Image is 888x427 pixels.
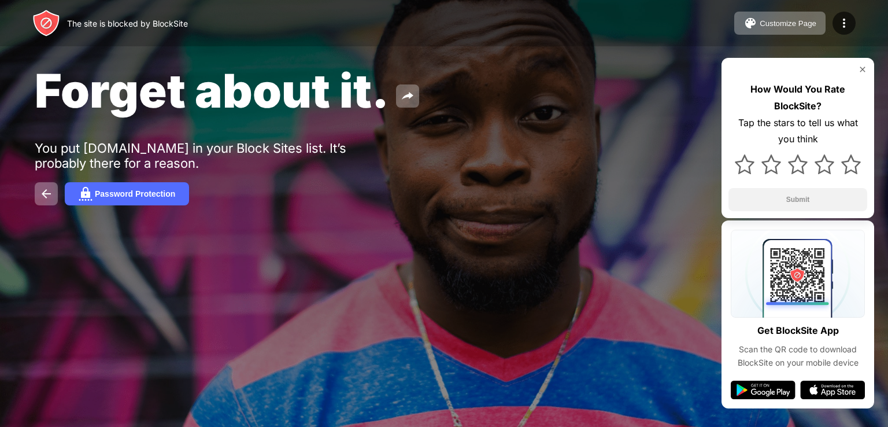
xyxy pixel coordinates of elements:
[788,154,808,174] img: star.svg
[731,381,795,399] img: google-play.svg
[39,187,53,201] img: back.svg
[735,154,754,174] img: star.svg
[728,81,867,115] div: How Would You Rate BlockSite?
[800,381,865,399] img: app-store.svg
[65,182,189,205] button: Password Protection
[401,89,415,103] img: share.svg
[728,115,867,148] div: Tap the stars to tell us what you think
[815,154,834,174] img: star.svg
[731,343,865,369] div: Scan the QR code to download BlockSite on your mobile device
[841,154,861,174] img: star.svg
[728,188,867,211] button: Submit
[761,154,781,174] img: star.svg
[35,62,389,119] span: Forget about it.
[837,16,851,30] img: menu-icon.svg
[757,322,839,339] div: Get BlockSite App
[760,19,816,28] div: Customize Page
[32,9,60,37] img: header-logo.svg
[35,281,308,413] iframe: Banner
[731,230,865,318] img: qrcode.svg
[79,187,92,201] img: password.svg
[35,141,392,171] div: You put [DOMAIN_NAME] in your Block Sites list. It’s probably there for a reason.
[734,12,826,35] button: Customize Page
[743,16,757,30] img: pallet.svg
[67,19,188,28] div: The site is blocked by BlockSite
[95,189,175,198] div: Password Protection
[858,65,867,74] img: rate-us-close.svg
